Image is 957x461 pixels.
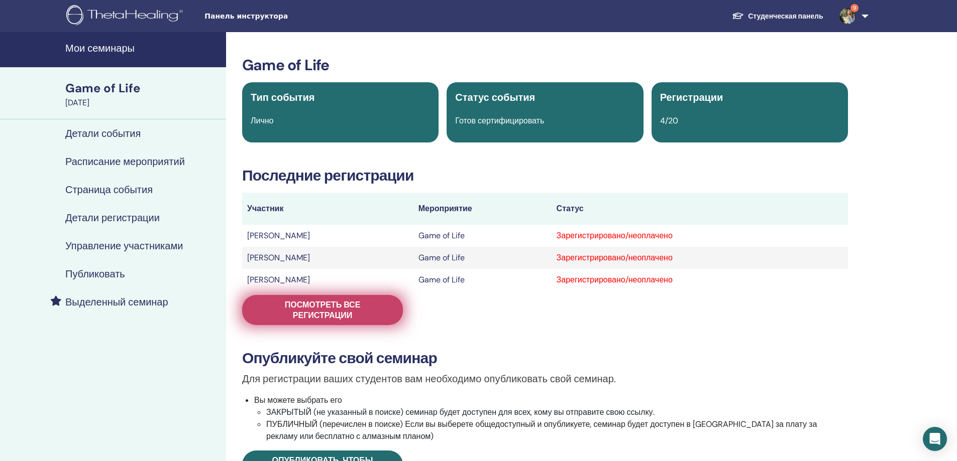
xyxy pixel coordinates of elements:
[724,7,831,26] a: Студенческая панель
[413,269,552,291] td: Game of Life
[557,230,843,242] div: Зарегистрировано/неоплачено
[413,225,552,247] td: Game of Life
[266,418,848,442] li: ПУБЛИЧНЫЙ (перечислен в поиске) Если вы выберете общедоступный и опубликуете, семинар будет досту...
[242,349,848,367] h3: Опубликуйте свой семинар
[65,296,168,308] h4: Выделенный семинар
[242,167,848,185] h3: Последние регистрации
[65,97,220,109] div: [DATE]
[65,240,183,252] h4: Управление участниками
[59,80,226,109] a: Game of Life[DATE]
[850,4,859,12] span: 9
[242,247,413,269] td: [PERSON_NAME]
[732,12,744,20] img: graduation-cap-white.svg
[65,184,153,196] h4: Страница события
[65,127,141,139] h4: Детали события
[251,91,314,104] span: Тип события
[251,115,274,126] span: Лично
[242,193,413,225] th: Участник
[413,247,552,269] td: Game of Life
[455,115,544,126] span: Готов сертифицировать
[242,295,403,325] a: Посмотреть все регистрации
[242,225,413,247] td: [PERSON_NAME]
[923,427,947,451] div: Open Intercom Messenger
[204,11,355,22] span: Панель инструктора
[660,115,678,126] span: 4/20
[254,394,848,442] li: Вы можете выбрать его
[839,8,856,24] img: default.jpg
[65,42,220,54] h4: Мои семинары
[242,56,848,74] h3: Game of Life
[65,268,125,280] h4: Публиковать
[242,269,413,291] td: [PERSON_NAME]
[557,274,843,286] div: Зарегистрировано/неоплачено
[65,156,185,168] h4: Расписание мероприятий
[552,193,848,225] th: Статус
[266,406,848,418] li: ЗАКРЫТЫЙ (не указанный в поиске) семинар будет доступен для всех, кому вы отправите свою ссылку.
[65,212,160,224] h4: Детали регистрации
[255,299,390,321] span: Посмотреть все регистрации
[65,80,220,97] div: Game of Life
[557,252,843,264] div: Зарегистрировано/неоплачено
[242,371,848,386] p: Для регистрации ваших студентов вам необходимо опубликовать свой семинар.
[455,91,535,104] span: Статус события
[66,5,186,28] img: logo.png
[413,193,552,225] th: Мероприятие
[660,91,723,104] span: Регистрации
